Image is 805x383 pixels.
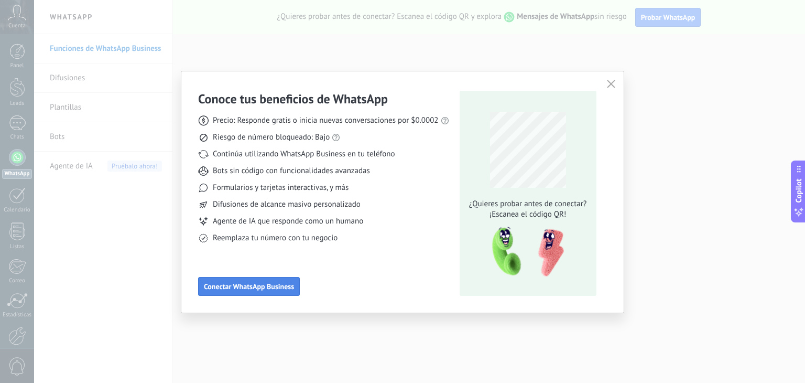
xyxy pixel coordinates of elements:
span: Formularios y tarjetas interactivas, y más [213,183,349,193]
span: Agente de IA que responde como un humano [213,216,363,227]
span: Reemplaza tu número con tu negocio [213,233,338,243]
span: ¡Escanea el código QR! [466,209,590,220]
span: Bots sin código con funcionalidades avanzadas [213,166,370,176]
h3: Conoce tus beneficios de WhatsApp [198,91,388,107]
span: Copilot [793,179,804,203]
button: Conectar WhatsApp Business [198,277,300,296]
span: Continúa utilizando WhatsApp Business en tu teléfono [213,149,395,159]
span: Riesgo de número bloqueado: Bajo [213,132,330,143]
span: ¿Quieres probar antes de conectar? [466,199,590,209]
span: Difusiones de alcance masivo personalizado [213,199,361,210]
img: qr-pic-1x.png [483,224,566,280]
span: Conectar WhatsApp Business [204,283,294,290]
span: Precio: Responde gratis o inicia nuevas conversaciones por $0.0002 [213,115,439,126]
